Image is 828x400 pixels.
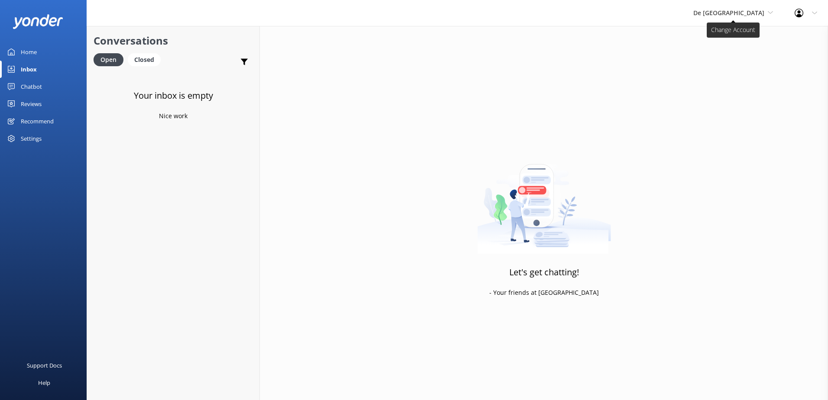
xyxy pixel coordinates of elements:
div: Chatbot [21,78,42,95]
span: De [GEOGRAPHIC_DATA] [693,9,764,17]
div: Inbox [21,61,37,78]
div: Home [21,43,37,61]
h3: Let's get chatting! [509,265,579,279]
div: Open [94,53,123,66]
a: Closed [128,55,165,64]
h3: Your inbox is empty [134,89,213,103]
div: Reviews [21,95,42,113]
div: Closed [128,53,161,66]
h2: Conversations [94,32,253,49]
p: - Your friends at [GEOGRAPHIC_DATA] [489,288,599,297]
img: artwork of a man stealing a conversation from at giant smartphone [477,146,611,254]
a: Open [94,55,128,64]
div: Recommend [21,113,54,130]
div: Help [38,374,50,391]
img: yonder-white-logo.png [13,14,63,29]
div: Support Docs [27,357,62,374]
div: Settings [21,130,42,147]
p: Nice work [159,111,188,121]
